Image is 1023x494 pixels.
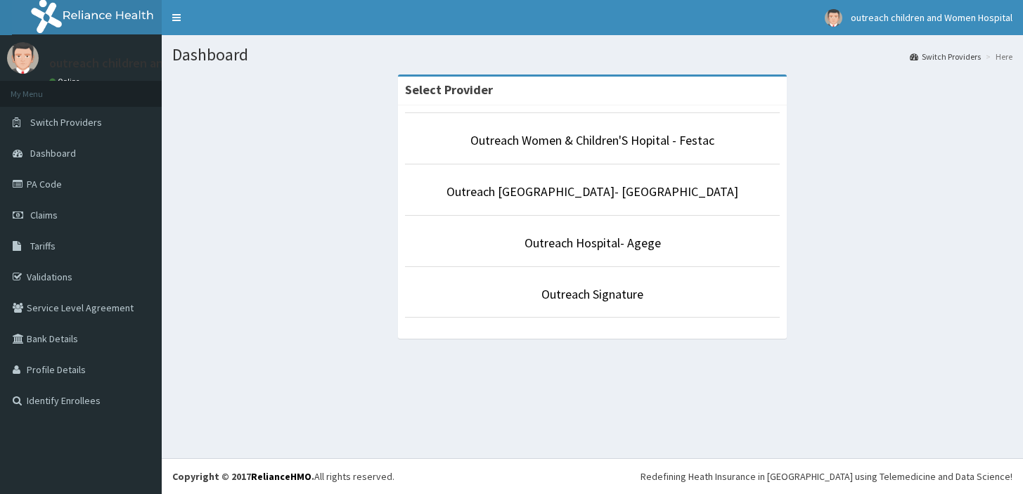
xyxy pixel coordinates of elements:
img: User Image [825,9,842,27]
footer: All rights reserved. [162,458,1023,494]
a: Outreach Signature [541,286,643,302]
p: outreach children and Women Hospital [49,57,263,70]
a: RelianceHMO [251,470,311,483]
strong: Select Provider [405,82,493,98]
img: User Image [7,42,39,74]
a: Online [49,77,83,86]
a: Switch Providers [910,51,981,63]
h1: Dashboard [172,46,1012,64]
strong: Copyright © 2017 . [172,470,314,483]
span: Switch Providers [30,116,102,129]
div: Redefining Heath Insurance in [GEOGRAPHIC_DATA] using Telemedicine and Data Science! [641,469,1012,483]
li: Here [982,51,1012,63]
a: Outreach Women & Children'S Hopital - Festac [470,132,714,148]
a: Outreach [GEOGRAPHIC_DATA]- [GEOGRAPHIC_DATA] [446,183,738,200]
span: outreach children and Women Hospital [851,11,1012,24]
span: Claims [30,209,58,221]
span: Tariffs [30,240,56,252]
a: Outreach Hospital- Agege [525,235,661,251]
span: Dashboard [30,147,76,160]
